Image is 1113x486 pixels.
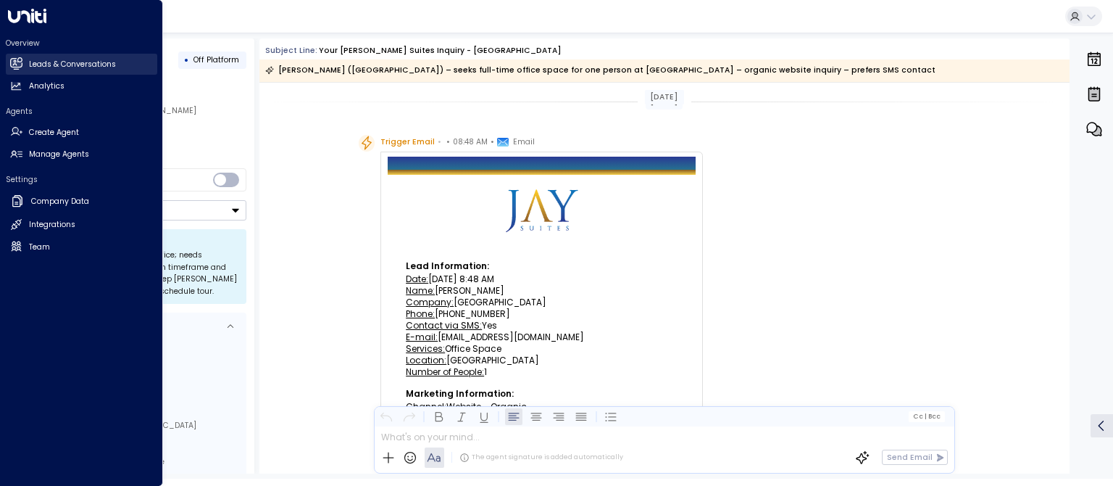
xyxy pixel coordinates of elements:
[645,90,684,104] div: [DATE]
[909,411,945,421] button: Cc|Bcc
[6,236,157,258] a: Team
[459,453,623,463] div: The agent signature is added automatically
[29,149,89,160] h2: Manage Agents
[193,54,239,65] span: Off Platform
[491,135,494,149] span: •
[406,333,678,342] div: [EMAIL_ADDRESS][DOMAIN_NAME]
[513,135,535,149] span: Email
[446,135,450,149] span: •
[406,354,446,366] u: Location:
[29,219,75,231] h2: Integrations
[265,45,317,56] span: Subject Line:
[406,331,438,343] u: E-mail:
[406,368,678,376] div: 1
[406,262,678,271] div: Lead Information:
[406,403,678,411] div: Website - Organic
[406,310,678,318] div: [PHONE_NUMBER]
[438,135,441,149] span: •
[265,63,935,78] div: [PERSON_NAME] ([GEOGRAPHIC_DATA]) – seeks full-time office space for one person at [GEOGRAPHIC_DA...
[406,308,435,320] u: Phone:
[406,366,484,378] u: Number of People:
[406,273,428,285] u: Date:
[6,215,157,236] a: Integrations
[29,127,79,139] h2: Create Agent
[924,413,926,420] span: |
[406,284,435,297] u: Name:
[406,275,678,284] div: [DATE] 8:48 AM
[406,345,678,353] div: Office Space
[6,38,157,49] h2: Overview
[31,196,89,207] h2: Company Data
[913,413,941,420] span: Cc Bcc
[378,408,395,425] button: Undo
[406,356,678,365] div: [GEOGRAPHIC_DATA]
[506,175,578,247] img: Jay Suites logo
[406,342,445,355] u: Services:
[406,287,678,295] div: [PERSON_NAME]
[406,296,454,308] u: Company:
[6,144,157,165] a: Manage Agents
[406,400,446,413] u: Channel:
[6,54,157,75] a: Leads & Conversations
[406,319,482,331] u: Contact via SMS:
[6,122,157,143] a: Create Agent
[29,59,116,70] h2: Leads & Conversations
[6,76,157,97] a: Analytics
[380,135,435,149] span: Trigger Email
[184,50,189,70] div: •
[6,174,157,185] h2: Settings
[453,135,488,149] span: 08:48 AM
[406,321,678,330] div: Yes
[29,242,50,253] h2: Team
[319,45,562,57] div: Your [PERSON_NAME] Suites Inquiry - [GEOGRAPHIC_DATA]
[400,408,417,425] button: Redo
[6,190,157,213] a: Company Data
[406,298,678,307] div: [GEOGRAPHIC_DATA]
[29,81,64,92] h2: Analytics
[6,106,157,117] h2: Agents
[406,390,678,398] div: Marketing Information:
